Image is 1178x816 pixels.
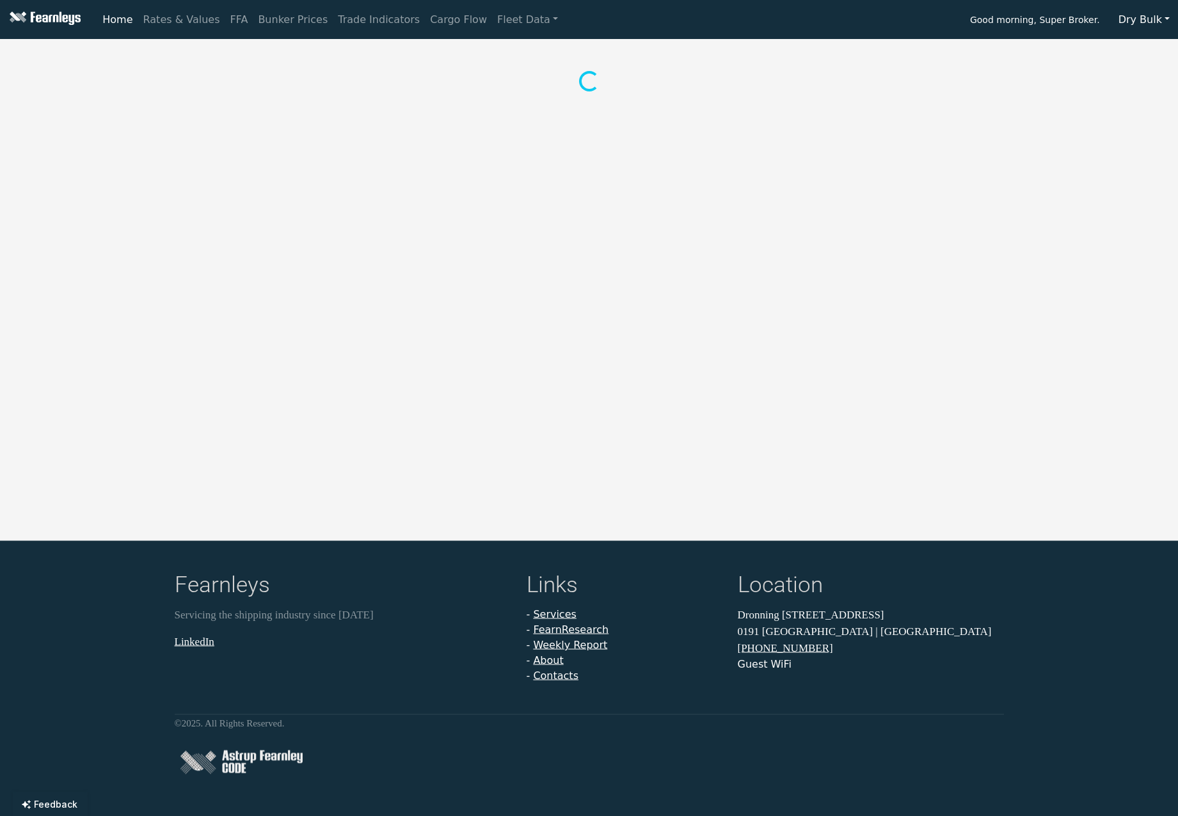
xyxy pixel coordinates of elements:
a: FearnResearch [533,624,609,636]
a: Fleet Data [492,7,563,33]
a: About [533,654,563,666]
a: LinkedIn [175,635,214,647]
a: FFA [225,7,253,33]
a: Contacts [533,670,578,682]
li: - [527,638,722,653]
small: © 2025 . All Rights Reserved. [175,718,285,728]
h4: Links [527,572,722,602]
span: Good morning, Super Broker. [970,10,1100,32]
p: Dronning [STREET_ADDRESS] [738,607,1004,624]
a: Home [97,7,138,33]
a: Cargo Flow [425,7,492,33]
button: Dry Bulk [1110,8,1178,32]
p: Servicing the shipping industry since [DATE] [175,607,511,624]
a: Weekly Report [533,639,607,651]
a: Bunker Prices [253,7,333,33]
p: 0191 [GEOGRAPHIC_DATA] | [GEOGRAPHIC_DATA] [738,623,1004,639]
li: - [527,607,722,622]
a: Services [533,608,576,620]
a: Rates & Values [138,7,225,33]
a: [PHONE_NUMBER] [738,642,833,654]
button: Guest WiFi [738,657,792,672]
img: Fearnleys Logo [6,12,81,27]
li: - [527,653,722,668]
h4: Location [738,572,1004,602]
li: - [527,622,722,638]
a: Trade Indicators [333,7,425,33]
li: - [527,668,722,684]
h4: Fearnleys [175,572,511,602]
